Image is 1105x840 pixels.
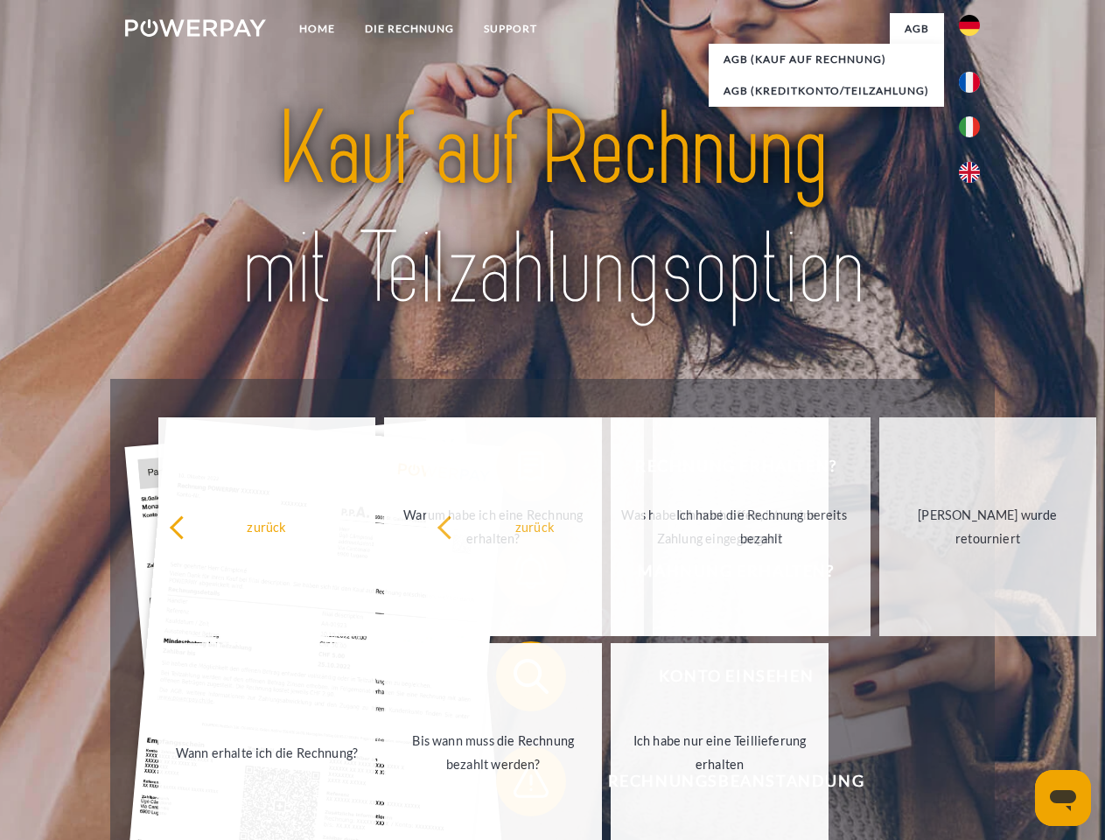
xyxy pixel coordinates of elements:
img: logo-powerpay-white.svg [125,19,266,37]
div: Bis wann muss die Rechnung bezahlt werden? [395,729,591,776]
iframe: Schaltfläche zum Öffnen des Messaging-Fensters [1035,770,1091,826]
a: SUPPORT [469,13,552,45]
a: AGB (Kauf auf Rechnung) [709,44,944,75]
div: Ich habe nur eine Teillieferung erhalten [621,729,818,776]
div: zurück [437,514,633,538]
img: title-powerpay_de.svg [167,84,938,335]
a: DIE RECHNUNG [350,13,469,45]
div: Warum habe ich eine Rechnung erhalten? [395,503,591,550]
img: en [959,162,980,183]
a: agb [890,13,944,45]
a: Home [284,13,350,45]
img: fr [959,72,980,93]
div: Wann erhalte ich die Rechnung? [169,740,366,764]
div: zurück [169,514,366,538]
img: de [959,15,980,36]
div: Ich habe die Rechnung bereits bezahlt [663,503,860,550]
a: AGB (Kreditkonto/Teilzahlung) [709,75,944,107]
img: it [959,116,980,137]
div: [PERSON_NAME] wurde retourniert [890,503,1087,550]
